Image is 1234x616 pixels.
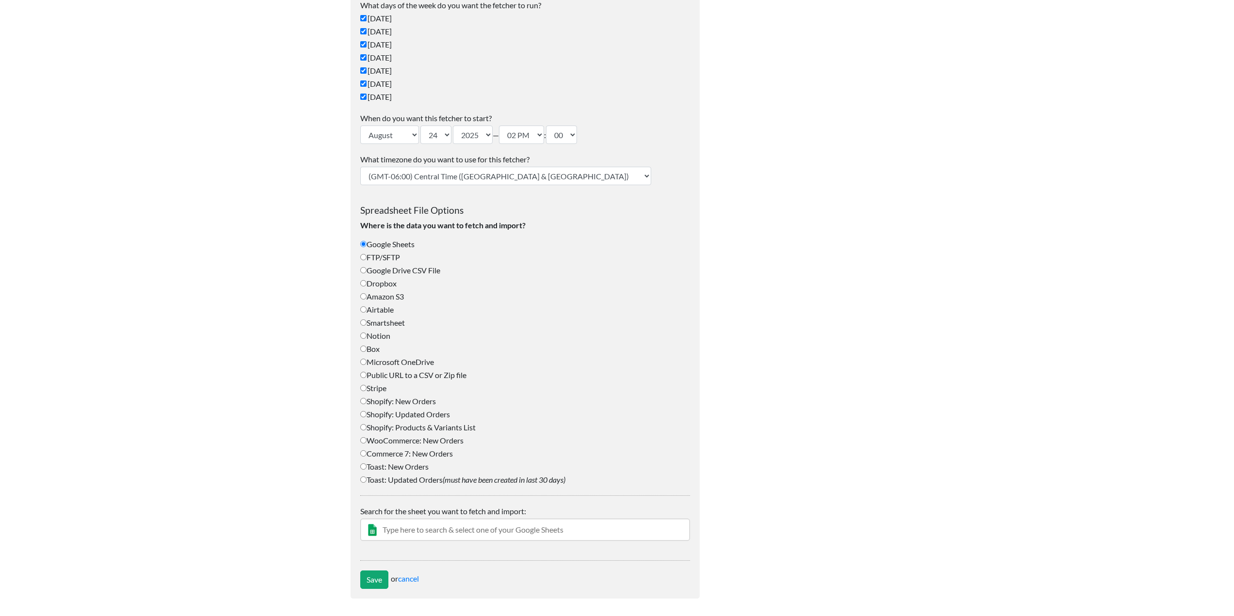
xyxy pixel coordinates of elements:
[360,94,367,100] input: [DATE]
[398,574,419,583] a: cancel
[360,112,690,124] label: When do you want this fetcher to start?
[360,382,690,394] label: Stripe
[360,154,690,165] label: What timezone do you want to use for this fetcher?
[360,15,367,21] input: [DATE]
[360,395,690,407] label: Shopify: New Orders
[360,346,367,352] input: Box
[443,475,565,484] i: (must have been created in last 30 days)
[360,39,690,50] label: [DATE]
[360,332,367,339] input: Notion
[360,505,690,517] label: Search for the sheet you want to fetch and import:
[360,424,367,430] input: Shopify: Products & Variants List
[360,372,367,378] input: Public URL to a CSV or Zip file
[360,293,367,300] input: Amazon S3
[360,398,367,404] input: Shopify: New Orders
[360,241,367,247] input: Google Sheets
[360,450,367,457] input: Commerce 7: New Orders
[360,409,690,420] label: Shopify: Updated Orders
[360,28,367,34] input: [DATE]
[360,291,690,302] label: Amazon S3
[360,78,690,90] label: [DATE]
[360,476,367,483] input: Toast: Updated Orders(must have been created in last 30 days)
[360,463,367,470] input: Toast: New Orders
[360,26,690,37] label: [DATE]
[360,343,690,355] label: Box
[360,80,367,87] input: [DATE]
[360,195,690,216] h3: Spreadsheet File Options
[360,67,367,74] input: [DATE]
[360,304,690,316] label: Airtable
[360,385,367,391] input: Stripe
[360,54,367,61] input: [DATE]
[360,13,690,24] label: [DATE]
[360,519,690,541] input: Type here to search & select one of your Google Sheets
[360,252,690,263] label: FTP/SFTP
[360,435,690,446] label: WooCommerce: New Orders
[360,461,690,473] label: Toast: New Orders
[360,317,690,329] label: Smartsheet
[360,65,690,77] label: [DATE]
[360,474,690,486] label: Toast: Updated Orders
[1186,568,1222,604] iframe: Drift Widget Chat Controller
[360,278,690,289] label: Dropbox
[360,411,367,417] input: Shopify: Updated Orders
[360,112,690,144] div: — :
[360,330,690,342] label: Notion
[360,238,690,250] label: Google Sheets
[360,422,690,433] label: Shopify: Products & Variants List
[360,280,367,286] input: Dropbox
[360,306,367,313] input: Airtable
[360,570,690,589] div: or
[360,267,367,273] input: Google Drive CSV File
[360,52,690,63] label: [DATE]
[360,570,388,589] input: Save
[360,265,690,276] label: Google Drive CSV File
[360,220,690,231] label: Where is the data you want to fetch and import?
[360,437,367,443] input: WooCommerce: New Orders
[360,448,690,459] label: Commerce 7: New Orders
[360,254,367,260] input: FTP/SFTP
[360,356,690,368] label: Microsoft OneDrive
[360,369,690,381] label: Public URL to a CSV or Zip file
[360,91,690,103] label: [DATE]
[360,41,367,47] input: [DATE]
[360,359,367,365] input: Microsoft OneDrive
[360,319,367,326] input: Smartsheet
